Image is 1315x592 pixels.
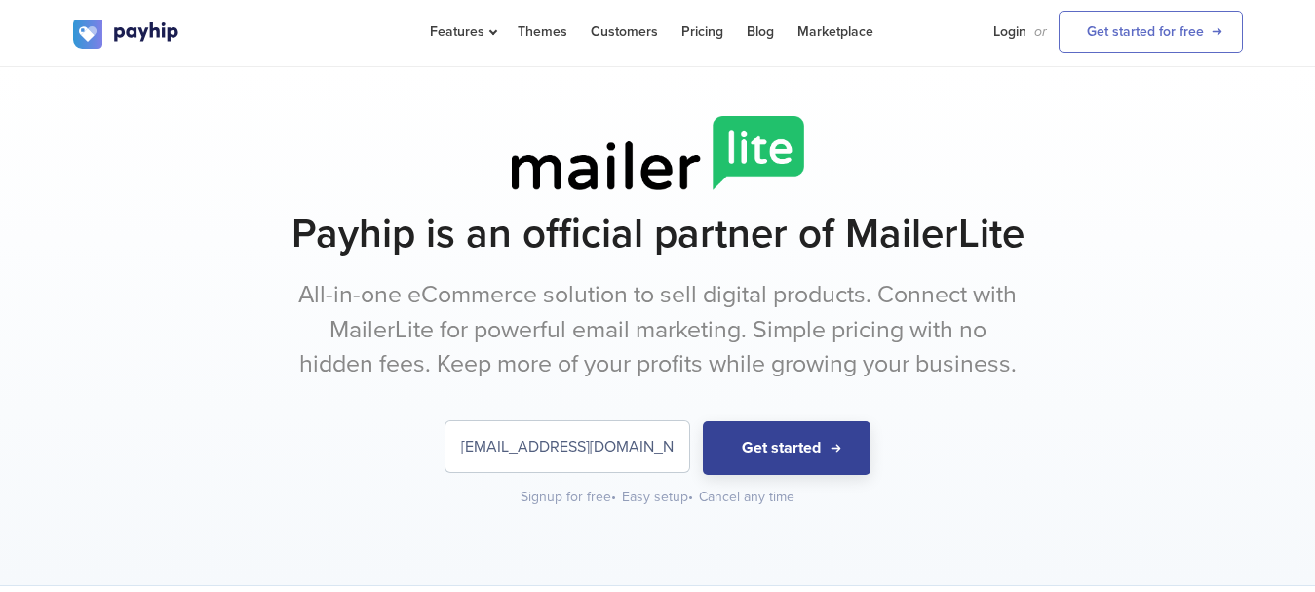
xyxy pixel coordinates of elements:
[521,488,618,507] div: Signup for free
[699,488,794,507] div: Cancel any time
[445,421,689,472] input: Enter your email address
[73,210,1243,258] h1: Payhip is an official partner of MailerLite
[73,20,180,49] img: logo.svg
[611,489,616,505] span: •
[1059,11,1243,53] a: Get started for free
[622,488,695,507] div: Easy setup
[703,421,870,475] button: Get started
[292,278,1024,382] p: All-in-one eCommerce solution to sell digital products. Connect with MailerLite for powerful emai...
[688,489,693,505] span: •
[430,23,494,40] span: Features
[512,116,804,190] img: mailerlite-logo.png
